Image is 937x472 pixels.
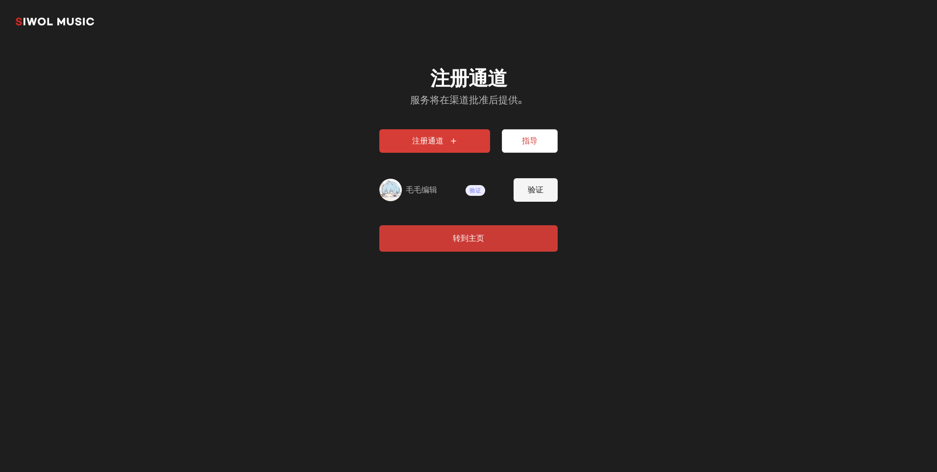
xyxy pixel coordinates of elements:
[379,225,558,252] button: 转到主页
[466,185,485,196] span: 验证
[412,136,444,145] font: 注册通道
[502,129,558,153] button: 指导
[406,184,437,196] a: 毛毛编辑
[379,129,490,153] button: 注册通道
[379,67,558,90] h2: 注册通道
[379,94,558,106] p: 服务将在渠道批准后提供。
[514,178,558,202] button: 验证
[379,179,402,201] img: 채널 프로필 이미지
